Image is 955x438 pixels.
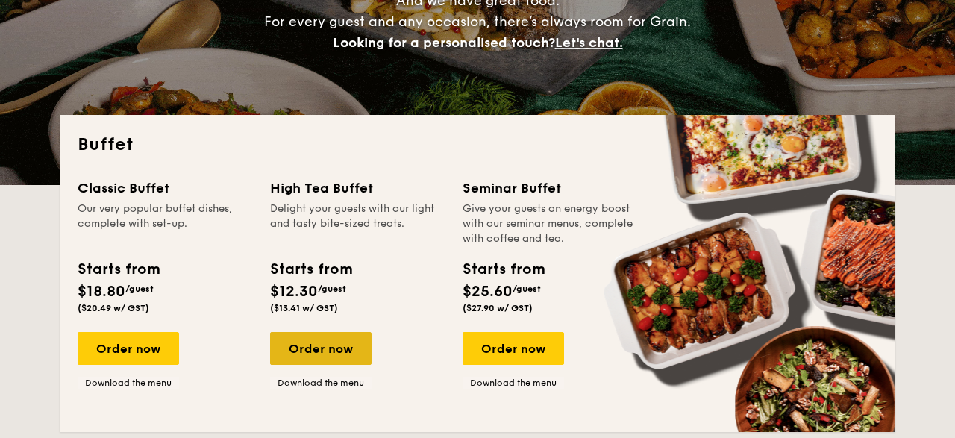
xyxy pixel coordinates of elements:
a: Download the menu [463,377,564,389]
div: Delight your guests with our light and tasty bite-sized treats. [270,201,445,246]
div: Give your guests an energy boost with our seminar menus, complete with coffee and tea. [463,201,637,246]
div: Our very popular buffet dishes, complete with set-up. [78,201,252,246]
div: Order now [270,332,372,365]
span: $12.30 [270,283,318,301]
div: Starts from [78,258,159,281]
div: Order now [78,332,179,365]
span: /guest [125,284,154,294]
div: Classic Buffet [78,178,252,198]
span: ($20.49 w/ GST) [78,303,149,313]
span: /guest [318,284,346,294]
span: ($13.41 w/ GST) [270,303,338,313]
span: ($27.90 w/ GST) [463,303,533,313]
a: Download the menu [78,377,179,389]
h2: Buffet [78,133,877,157]
div: Seminar Buffet [463,178,637,198]
span: /guest [513,284,541,294]
span: Let's chat. [555,34,623,51]
div: Starts from [463,258,544,281]
div: Order now [463,332,564,365]
div: High Tea Buffet [270,178,445,198]
span: $18.80 [78,283,125,301]
span: $25.60 [463,283,513,301]
a: Download the menu [270,377,372,389]
div: Starts from [270,258,351,281]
